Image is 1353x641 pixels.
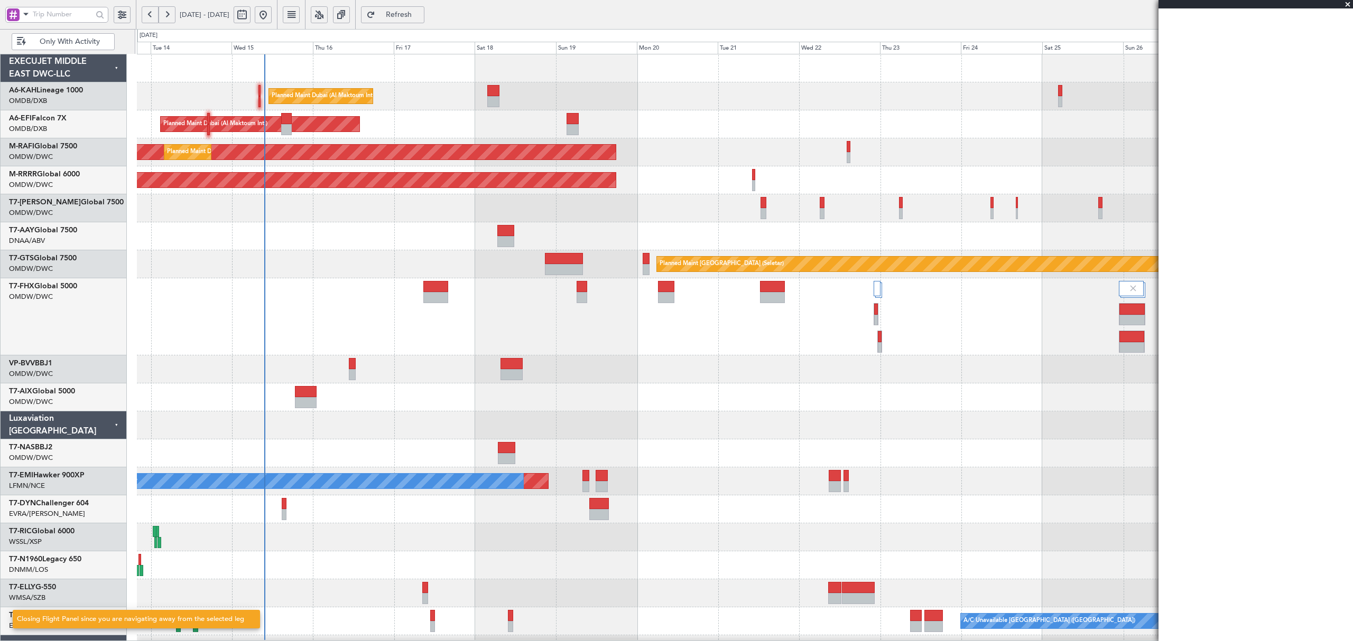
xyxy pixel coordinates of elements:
[12,33,115,50] button: Only With Activity
[9,227,34,234] span: T7-AAY
[1128,284,1138,293] img: gray-close.svg
[880,42,961,54] div: Thu 23
[9,472,85,479] a: T7-EMIHawker 900XP
[9,527,32,535] span: T7-RIC
[9,171,37,178] span: M-RRRR
[9,555,42,563] span: T7-N1960
[9,388,32,395] span: T7-AIX
[9,481,45,491] a: LFMN/NCE
[9,227,77,234] a: T7-AAYGlobal 7500
[799,42,880,54] div: Wed 22
[9,124,47,134] a: OMDB/DXB
[9,565,48,574] a: DNMM/LOS
[9,87,36,94] span: A6-KAH
[9,360,35,367] span: VP-BVV
[961,42,1042,54] div: Fri 24
[28,38,111,45] span: Only With Activity
[272,88,376,104] div: Planned Maint Dubai (Al Maktoum Intl)
[475,42,555,54] div: Sat 18
[9,509,85,519] a: EVRA/[PERSON_NAME]
[140,31,157,40] div: [DATE]
[1042,42,1123,54] div: Sat 25
[9,152,53,162] a: OMDW/DWC
[637,42,718,54] div: Mon 20
[556,42,637,54] div: Sun 19
[718,42,799,54] div: Tue 21
[167,144,271,160] div: Planned Maint Dubai (Al Maktoum Intl)
[9,254,77,262] a: T7-GTSGlobal 7500
[9,208,53,218] a: OMDW/DWC
[9,360,52,367] a: VP-BVVBBJ1
[9,143,77,150] a: M-RAFIGlobal 7500
[231,42,312,54] div: Wed 15
[9,472,33,479] span: T7-EMI
[9,171,80,178] a: M-RRRRGlobal 6000
[9,254,34,262] span: T7-GTS
[9,282,77,290] a: T7-FHXGlobal 5000
[9,369,53,379] a: OMDW/DWC
[180,10,229,20] span: [DATE] - [DATE]
[313,42,394,54] div: Thu 16
[9,499,89,507] a: T7-DYNChallenger 604
[33,6,92,22] input: Trip Number
[9,115,32,122] span: A6-EFI
[9,292,53,301] a: OMDW/DWC
[9,115,67,122] a: A6-EFIFalcon 7X
[151,42,231,54] div: Tue 14
[9,555,81,563] a: T7-N1960Legacy 650
[9,397,53,407] a: OMDW/DWC
[9,593,45,602] a: WMSA/SZB
[9,583,56,591] a: T7-ELLYG-550
[9,199,81,206] span: T7-[PERSON_NAME]
[9,264,53,274] a: OMDW/DWC
[1123,42,1204,54] div: Sun 26
[9,143,34,150] span: M-RAFI
[163,116,267,132] div: Planned Maint Dubai (Al Maktoum Intl)
[9,583,35,591] span: T7-ELLY
[9,444,52,451] a: T7-NASBBJ2
[9,444,35,451] span: T7-NAS
[9,236,45,246] a: DNAA/ABV
[17,614,244,625] div: Closing Flight Panel since you are navigating away from the selected leg
[9,499,36,507] span: T7-DYN
[9,87,83,94] a: A6-KAHLineage 1000
[9,96,47,106] a: OMDB/DXB
[394,42,475,54] div: Fri 17
[9,199,124,206] a: T7-[PERSON_NAME]Global 7500
[9,537,42,546] a: WSSL/XSP
[9,453,53,463] a: OMDW/DWC
[9,180,53,190] a: OMDW/DWC
[9,388,75,395] a: T7-AIXGlobal 5000
[9,282,34,290] span: T7-FHX
[361,6,424,23] button: Refresh
[660,256,784,272] div: Planned Maint [GEOGRAPHIC_DATA] (Seletar)
[963,613,1135,629] div: A/C Unavailable [GEOGRAPHIC_DATA] ([GEOGRAPHIC_DATA])
[9,527,75,535] a: T7-RICGlobal 6000
[377,11,421,18] span: Refresh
